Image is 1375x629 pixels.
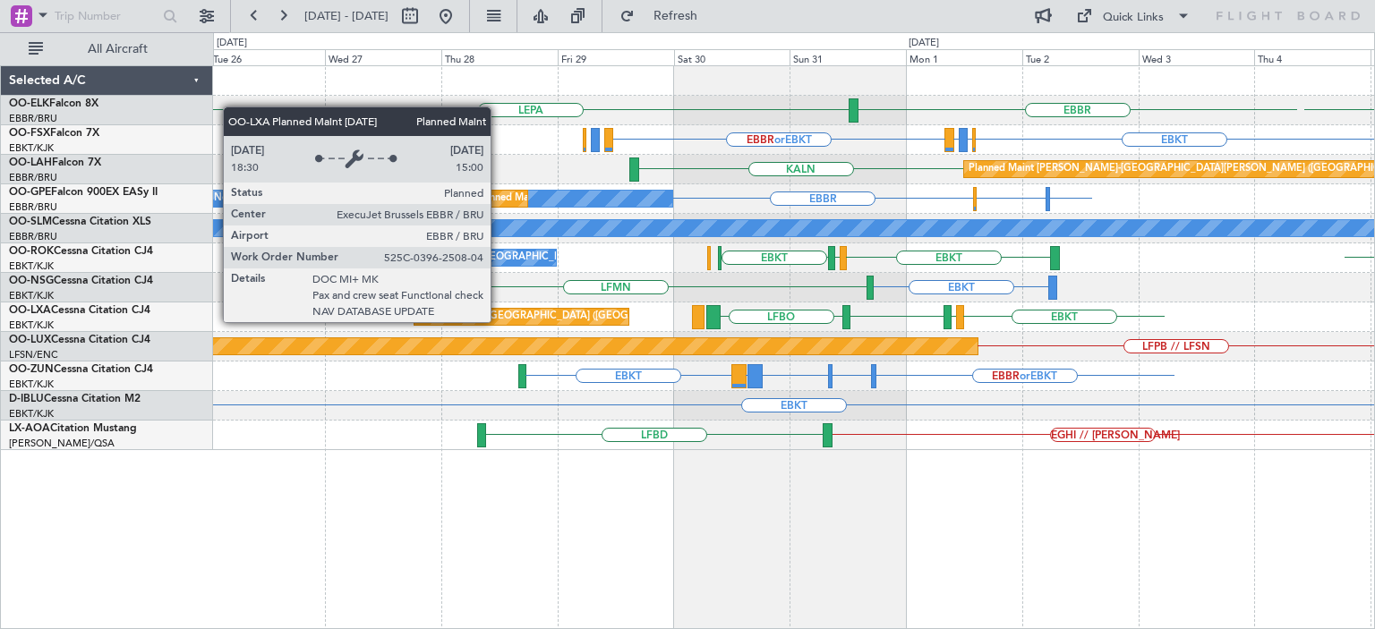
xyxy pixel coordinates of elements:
[9,230,57,243] a: EBBR/BRU
[9,276,153,286] a: OO-NSGCessna Citation CJ4
[9,305,150,316] a: OO-LXACessna Citation CJ4
[47,43,189,55] span: All Aircraft
[9,141,54,155] a: EBKT/KJK
[9,394,141,404] a: D-IBLUCessna Citation M2
[304,8,389,24] span: [DATE] - [DATE]
[9,378,54,391] a: EBKT/KJK
[419,303,743,330] div: Planned Maint [GEOGRAPHIC_DATA] ([GEOGRAPHIC_DATA] National)
[9,305,51,316] span: OO-LXA
[1139,49,1255,65] div: Wed 3
[1022,49,1139,65] div: Tue 2
[9,128,50,139] span: OO-FSX
[611,2,719,30] button: Refresh
[325,49,441,65] div: Wed 27
[9,128,99,139] a: OO-FSXFalcon 7X
[9,217,52,227] span: OO-SLM
[558,49,674,65] div: Fri 29
[1067,2,1200,30] button: Quick Links
[909,36,939,51] div: [DATE]
[475,185,799,212] div: Planned Maint [GEOGRAPHIC_DATA] ([GEOGRAPHIC_DATA] National)
[9,364,54,375] span: OO-ZUN
[1103,9,1164,27] div: Quick Links
[9,171,57,184] a: EBBR/BRU
[9,187,158,198] a: OO-GPEFalcon 900EX EASy II
[9,289,54,302] a: EBKT/KJK
[906,49,1022,65] div: Mon 1
[9,217,151,227] a: OO-SLMCessna Citation XLS
[217,36,247,51] div: [DATE]
[446,244,687,271] div: Owner [GEOGRAPHIC_DATA]-[GEOGRAPHIC_DATA]
[9,394,44,404] span: D-IBLU
[441,49,558,65] div: Thu 28
[790,49,906,65] div: Sun 31
[214,185,514,212] div: No Crew [GEOGRAPHIC_DATA] ([GEOGRAPHIC_DATA] National)
[9,98,49,109] span: OO-ELK
[9,187,51,198] span: OO-GPE
[9,157,101,168] a: OO-LAHFalcon 7X
[674,49,790,65] div: Sat 30
[55,3,158,30] input: Trip Number
[638,10,713,22] span: Refresh
[9,246,54,257] span: OO-ROK
[9,423,50,434] span: LX-AOA
[9,407,54,421] a: EBKT/KJK
[209,49,326,65] div: Tue 26
[9,319,54,332] a: EBKT/KJK
[9,200,57,214] a: EBBR/BRU
[9,335,51,345] span: OO-LUX
[9,112,57,125] a: EBBR/BRU
[9,348,58,361] a: LFSN/ENC
[9,423,137,434] a: LX-AOACitation Mustang
[20,35,194,64] button: All Aircraft
[9,246,153,257] a: OO-ROKCessna Citation CJ4
[9,437,115,450] a: [PERSON_NAME]/QSA
[9,259,54,273] a: EBKT/KJK
[9,335,150,345] a: OO-LUXCessna Citation CJ4
[9,276,54,286] span: OO-NSG
[9,98,98,109] a: OO-ELKFalcon 8X
[9,157,52,168] span: OO-LAH
[1254,49,1371,65] div: Thu 4
[9,364,153,375] a: OO-ZUNCessna Citation CJ4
